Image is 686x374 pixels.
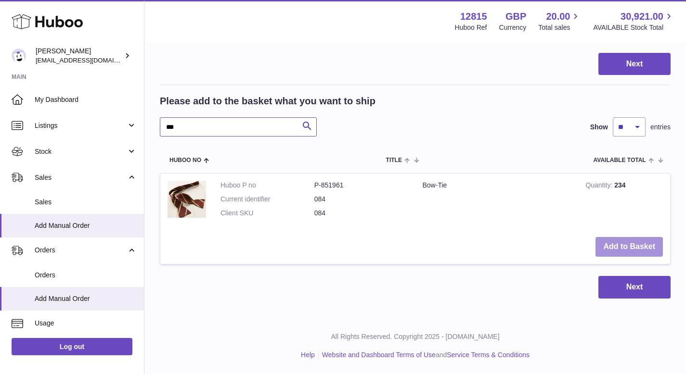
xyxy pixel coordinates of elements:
div: Huboo Ref [455,23,487,32]
span: [EMAIL_ADDRESS][DOMAIN_NAME] [36,56,142,64]
li: and [319,350,530,360]
span: 20.00 [546,10,570,23]
dd: 084 [314,209,408,218]
span: Sales [35,173,127,182]
span: Add Manual Order [35,294,137,303]
span: Stock [35,147,127,156]
td: Bow-Tie [415,174,579,230]
div: [PERSON_NAME] [36,47,122,65]
span: AVAILABLE Total [594,157,646,163]
span: entries [650,123,671,132]
span: Total sales [538,23,581,32]
a: Log out [12,338,132,355]
button: Add to Basket [595,237,663,257]
a: 20.00 Total sales [538,10,581,32]
dt: Huboo P no [220,181,314,190]
p: All Rights Reserved. Copyright 2025 - [DOMAIN_NAME] [152,332,678,341]
a: 30,921.00 AVAILABLE Stock Total [593,10,674,32]
span: AVAILABLE Stock Total [593,23,674,32]
a: Website and Dashboard Terms of Use [322,351,436,359]
button: Next [598,276,671,299]
strong: Quantity [585,181,614,191]
span: 30,921.00 [621,10,663,23]
span: Usage [35,319,137,328]
strong: GBP [505,10,526,23]
span: Title [386,157,402,163]
button: Next [598,53,671,75]
span: Huboo no [169,157,201,163]
dt: Current identifier [220,195,314,204]
span: My Dashboard [35,95,137,104]
span: Listings [35,121,127,130]
img: Bow-Tie [168,181,206,218]
a: Service Terms & Conditions [447,351,530,359]
dd: P-851961 [314,181,408,190]
a: Help [301,351,315,359]
span: Orders [35,246,127,255]
dt: Client SKU [220,209,314,218]
span: Orders [35,271,137,280]
label: Show [590,123,608,132]
strong: 12815 [460,10,487,23]
img: shophawksclub@gmail.com [12,49,26,63]
h2: Please add to the basket what you want to ship [160,95,375,108]
span: Sales [35,198,137,207]
div: Currency [499,23,527,32]
span: Add Manual Order [35,221,137,230]
dd: 084 [314,195,408,204]
td: 234 [578,174,670,230]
